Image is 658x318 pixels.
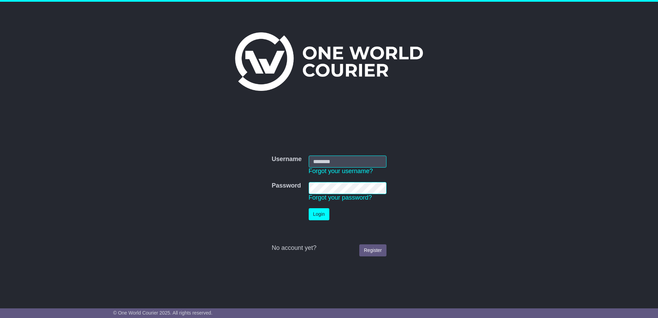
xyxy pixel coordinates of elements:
a: Register [359,244,386,256]
label: Username [272,156,301,163]
img: One World [235,32,423,91]
a: Forgot your username? [309,168,373,174]
a: Forgot your password? [309,194,372,201]
span: © One World Courier 2025. All rights reserved. [113,310,213,316]
div: No account yet? [272,244,386,252]
button: Login [309,208,329,220]
label: Password [272,182,301,190]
